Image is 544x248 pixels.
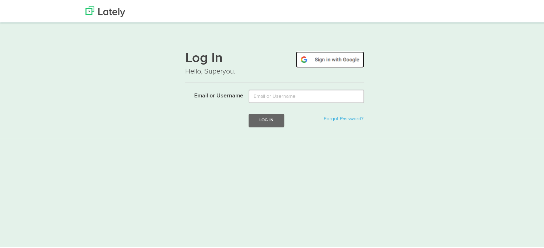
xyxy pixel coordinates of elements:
[85,5,125,16] img: Lately
[249,88,364,102] input: Email or Username
[185,65,364,76] p: Hello, Superyou.
[180,88,243,99] label: Email or Username
[249,113,284,126] button: Log In
[185,50,364,65] h1: Log In
[296,50,364,67] img: google-signin.png
[324,115,363,120] a: Forgot Password?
